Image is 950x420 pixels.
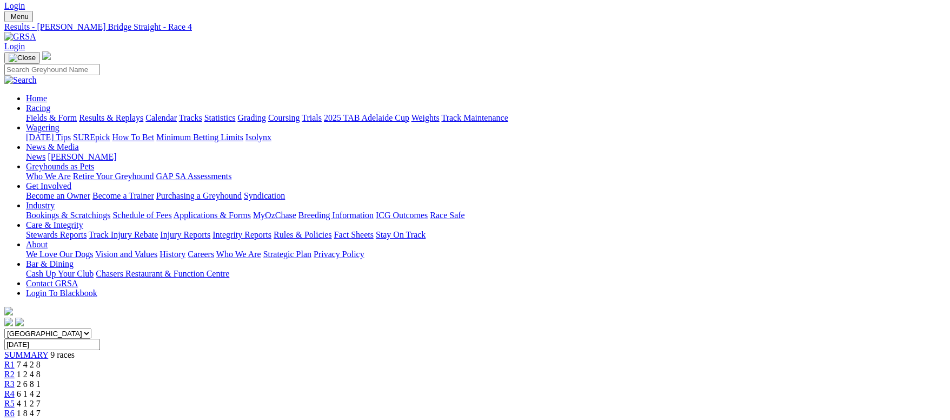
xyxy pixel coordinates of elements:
[156,133,243,142] a: Minimum Betting Limits
[17,370,41,379] span: 1 2 4 8
[112,211,171,220] a: Schedule of Fees
[26,172,71,181] a: Who We Are
[9,54,36,62] img: Close
[26,162,94,171] a: Greyhounds as Pets
[4,1,25,10] a: Login
[26,113,77,122] a: Fields & Form
[4,318,13,326] img: facebook.svg
[26,94,47,103] a: Home
[238,113,266,122] a: Grading
[48,152,116,161] a: [PERSON_NAME]
[26,250,93,259] a: We Love Our Dogs
[26,133,71,142] a: [DATE] Tips
[26,181,71,191] a: Get Involved
[376,230,426,239] a: Stay On Track
[4,75,37,85] img: Search
[26,191,946,201] div: Get Involved
[442,113,508,122] a: Track Maintenance
[263,250,311,259] a: Strategic Plan
[26,259,74,268] a: Bar & Dining
[268,113,300,122] a: Coursing
[302,113,322,122] a: Trials
[11,12,29,21] span: Menu
[26,152,45,161] a: News
[26,113,946,123] div: Racing
[245,133,271,142] a: Isolynx
[244,191,285,200] a: Syndication
[4,389,15,398] a: R4
[26,288,97,298] a: Login To Blackbook
[4,52,40,64] button: Toggle navigation
[26,152,946,162] div: News & Media
[95,250,157,259] a: Vision and Values
[156,172,232,181] a: GAP SA Assessments
[4,64,100,75] input: Search
[4,22,946,32] a: Results - [PERSON_NAME] Bridge Straight - Race 4
[92,191,154,200] a: Become a Trainer
[42,51,51,60] img: logo-grsa-white.png
[4,379,15,389] a: R3
[298,211,374,220] a: Breeding Information
[89,230,158,239] a: Track Injury Rebate
[26,211,110,220] a: Bookings & Scratchings
[26,269,94,278] a: Cash Up Your Club
[26,201,55,210] a: Industry
[4,370,15,379] a: R2
[26,250,946,259] div: About
[73,133,110,142] a: SUREpick
[324,113,409,122] a: 2025 TAB Adelaide Cup
[112,133,155,142] a: How To Bet
[179,113,202,122] a: Tracks
[4,307,13,316] img: logo-grsa-white.png
[15,318,24,326] img: twitter.svg
[26,230,946,240] div: Care & Integrity
[17,360,41,369] span: 7 4 2 8
[430,211,464,220] a: Race Safe
[4,11,33,22] button: Toggle navigation
[26,220,83,229] a: Care & Integrity
[204,113,236,122] a: Statistics
[17,399,41,408] span: 4 1 2 7
[145,113,177,122] a: Calendar
[26,172,946,181] div: Greyhounds as Pets
[26,279,78,288] a: Contact GRSA
[212,230,271,239] a: Integrity Reports
[334,230,374,239] a: Fact Sheets
[4,360,15,369] a: R1
[79,113,143,122] a: Results & Replays
[274,230,332,239] a: Rules & Policies
[174,211,251,220] a: Applications & Forms
[4,350,48,359] a: SUMMARY
[96,269,229,278] a: Chasers Restaurant & Function Centre
[26,269,946,279] div: Bar & Dining
[4,32,36,42] img: GRSA
[26,211,946,220] div: Industry
[160,230,210,239] a: Injury Reports
[26,103,50,113] a: Racing
[160,250,185,259] a: History
[376,211,428,220] a: ICG Outcomes
[26,123,59,132] a: Wagering
[314,250,364,259] a: Privacy Policy
[4,339,100,350] input: Select date
[253,211,296,220] a: MyOzChase
[50,350,75,359] span: 9 races
[17,409,41,418] span: 1 8 4 7
[26,133,946,142] div: Wagering
[4,409,15,418] a: R6
[26,230,87,239] a: Stewards Reports
[26,240,48,249] a: About
[17,389,41,398] span: 6 1 4 2
[216,250,261,259] a: Who We Are
[156,191,242,200] a: Purchasing a Greyhound
[17,379,41,389] span: 2 6 8 1
[4,399,15,408] span: R5
[4,42,25,51] a: Login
